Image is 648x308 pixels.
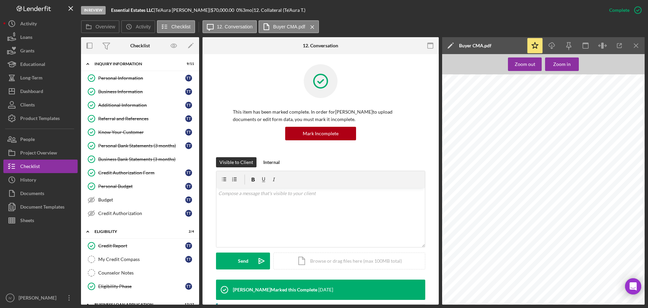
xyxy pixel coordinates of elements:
[3,44,78,57] button: Grants
[84,98,196,112] a: Additional InformationTT
[553,57,571,71] div: Zoom in
[545,57,579,71] button: Zoom in
[20,146,57,161] div: Project Overview
[111,7,154,13] b: Essential Estates LLC
[3,291,78,305] button: IV[PERSON_NAME]
[3,17,78,30] a: Activity
[98,129,185,135] div: Know Your Customer
[211,7,236,13] div: $70,000.00
[81,20,119,33] button: Overview
[20,71,43,86] div: Long-Term
[20,173,36,188] div: History
[81,6,106,15] div: In Review
[625,278,641,294] div: Open Intercom Messenger
[3,85,78,98] button: Dashboard
[185,129,192,136] div: T T
[84,266,196,280] a: Counselor Notes
[20,200,64,215] div: Document Templates
[3,112,78,125] button: Product Templates
[20,214,34,229] div: Sheets
[20,17,37,32] div: Activity
[485,197,540,202] span: Researched and prepared by
[20,44,34,59] div: Grants
[233,108,408,123] p: This item has been marked complete. In order for [PERSON_NAME] to upload documents or edit form d...
[515,231,528,235] span: [DATE]
[98,184,185,189] div: Personal Budget
[84,166,196,180] a: Credit Authorization FormTT
[98,257,185,262] div: My Credit Compass
[185,102,192,109] div: T T
[508,207,544,211] span: [PERSON_NAME]
[182,303,194,307] div: 17 / 27
[549,215,623,219] span: [GEOGRAPHIC_DATA], [US_STATE]
[155,7,211,13] div: Te'Aura [PERSON_NAME] |
[98,116,185,121] div: Referral and References
[20,57,45,73] div: Educational
[185,283,192,290] div: T T
[263,157,280,167] div: Internal
[509,231,514,235] span: on
[462,84,567,92] span: Comparative Market Analysis
[98,89,185,94] div: Business Information
[473,293,540,298] span: Coldwell Banker Realty - Gundaker
[98,284,185,289] div: Eligibility Phase
[84,253,196,266] a: My Credit CompassTT
[98,102,185,108] div: Additional Information
[94,62,177,66] div: INQUIRY INFORMATION
[136,24,151,29] label: Activity
[182,230,194,234] div: 2 / 4
[273,24,305,29] label: Buyer CMA.pdf
[243,7,252,13] div: 3 mo
[318,287,333,292] time: 2025-07-24 20:57
[549,197,580,202] span: Subject Property
[202,20,257,33] button: 12. Conversation
[609,3,629,17] div: Complete
[98,157,195,162] div: Business Bank Statements (3 months)
[84,139,196,152] a: Personal Bank Statements (3 months)TT
[3,71,78,85] button: Long-Term
[3,133,78,146] button: People
[3,214,78,227] button: Sheets
[185,183,192,190] div: T T
[171,24,191,29] label: Checklist
[185,242,192,249] div: T T
[84,71,196,85] a: Personal InformationTT
[130,43,150,48] div: Checklist
[20,85,43,100] div: Dashboard
[111,7,155,13] div: |
[3,173,78,187] a: History
[3,160,78,173] button: Checklist
[98,197,185,203] div: Budget
[3,146,78,160] button: Project Overview
[20,160,40,175] div: Checklist
[185,115,192,122] div: T T
[185,169,192,176] div: T T
[236,7,243,13] div: 0 %
[499,304,557,308] span: [GEOGRAPHIC_DATA][US_STATE]
[3,98,78,112] button: Clients
[515,57,535,71] div: Zoom out
[3,187,78,200] button: Documents
[602,3,645,17] button: Complete
[3,57,78,71] a: Educational
[98,75,185,81] div: Personal Information
[217,24,253,29] label: 12. Conversation
[549,207,592,211] span: [STREET_ADDRESS]
[3,30,78,44] button: Loans
[216,157,256,167] button: Visible to Client
[182,62,194,66] div: 9 / 11
[98,270,195,276] div: Counselor Notes
[84,85,196,98] a: Business InformationTT
[459,43,491,48] div: Buyer CMA.pdf
[98,170,185,175] div: Credit Authorization Form
[20,112,60,127] div: Product Templates
[3,200,78,214] button: Document Templates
